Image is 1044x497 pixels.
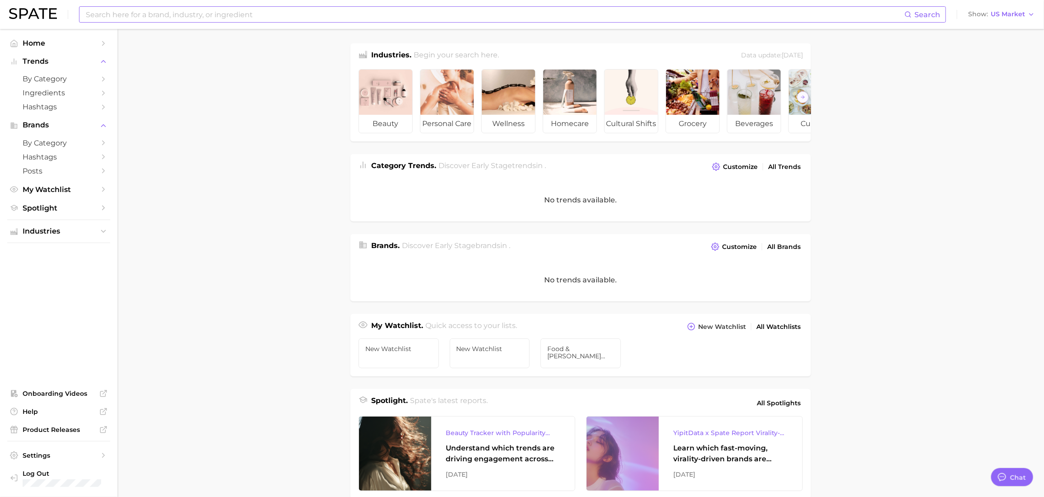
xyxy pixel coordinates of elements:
[359,69,413,133] a: beauty
[365,345,432,352] span: New Watchlist
[439,161,546,170] span: Discover Early Stage trends in .
[446,443,560,464] div: Understand which trends are driving engagement across platforms in the skin, hair, makeup, and fr...
[722,243,757,251] span: Customize
[755,395,803,411] a: All Spotlights
[457,345,523,352] span: New Watchlist
[698,323,746,331] span: New Watchlist
[420,69,474,133] a: personal care
[7,55,110,68] button: Trends
[23,167,95,175] span: Posts
[666,69,720,133] a: grocery
[23,426,95,434] span: Product Releases
[547,345,614,360] span: Food & [PERSON_NAME] Brands
[7,467,110,490] a: Log out. Currently logged in with e-mail jhayes@hunterpr.com.
[23,185,95,194] span: My Watchlist
[371,50,411,62] h1: Industries.
[23,204,95,212] span: Spotlight
[709,240,759,253] button: Customize
[7,136,110,150] a: by Category
[723,163,758,171] span: Customize
[23,469,103,478] span: Log Out
[371,241,400,250] span: Brands .
[727,115,781,133] span: beverages
[7,423,110,436] a: Product Releases
[350,178,811,221] div: No trends available.
[666,115,719,133] span: grocery
[7,86,110,100] a: Ingredients
[420,115,474,133] span: personal care
[359,338,439,368] a: New Watchlist
[9,8,57,19] img: SPATE
[754,321,803,333] a: All Watchlists
[23,121,95,129] span: Brands
[7,449,110,462] a: Settings
[7,387,110,400] a: Onboarding Videos
[359,416,575,491] a: Beauty Tracker with Popularity IndexUnderstand which trends are driving engagement across platfor...
[371,395,408,411] h1: Spotlight.
[482,115,535,133] span: wellness
[727,69,781,133] a: beverages
[23,408,95,416] span: Help
[371,161,436,170] span: Category Trends .
[7,118,110,132] button: Brands
[23,227,95,235] span: Industries
[768,163,801,171] span: All Trends
[371,320,423,333] h1: My Watchlist.
[7,183,110,197] a: My Watchlist
[7,201,110,215] a: Spotlight
[23,89,95,97] span: Ingredients
[446,469,560,480] div: [DATE]
[402,241,511,250] span: Discover Early Stage brands in .
[359,115,412,133] span: beauty
[23,139,95,147] span: by Category
[541,338,621,368] a: Food & [PERSON_NAME] Brands
[968,12,988,17] span: Show
[673,443,788,464] div: Learn which fast-moving, virality-driven brands are leading the pack, the risks of viral growth, ...
[604,69,658,133] a: cultural shifts
[7,36,110,50] a: Home
[414,50,499,62] h2: Begin your search here.
[765,241,803,253] a: All Brands
[7,405,110,418] a: Help
[914,10,940,19] span: Search
[7,164,110,178] a: Posts
[605,115,658,133] span: cultural shifts
[481,69,536,133] a: wellness
[23,451,95,459] span: Settings
[767,243,801,251] span: All Brands
[426,320,517,333] h2: Quick access to your lists.
[586,416,803,491] a: YipitData x Spate Report Virality-Driven Brands Are Taking a Slice of the Beauty PieLearn which f...
[789,115,842,133] span: culinary
[756,323,801,331] span: All Watchlists
[23,153,95,161] span: Hashtags
[673,427,788,438] div: YipitData x Spate Report Virality-Driven Brands Are Taking a Slice of the Beauty Pie
[23,103,95,111] span: Hashtags
[7,72,110,86] a: by Category
[673,469,788,480] div: [DATE]
[543,69,597,133] a: homecare
[7,100,110,114] a: Hashtags
[23,57,95,66] span: Trends
[23,39,95,47] span: Home
[966,9,1037,20] button: ShowUS Market
[757,398,801,408] span: All Spotlights
[410,395,488,411] h2: Spate's latest reports.
[710,160,760,173] button: Customize
[766,161,803,173] a: All Trends
[23,389,95,398] span: Onboarding Videos
[7,150,110,164] a: Hashtags
[741,50,803,62] div: Data update: [DATE]
[85,7,904,22] input: Search here for a brand, industry, or ingredient
[23,75,95,83] span: by Category
[450,338,530,368] a: New Watchlist
[991,12,1025,17] span: US Market
[350,258,811,301] div: No trends available.
[797,91,809,103] button: Scroll Right
[7,225,110,238] button: Industries
[685,320,748,333] button: New Watchlist
[446,427,560,438] div: Beauty Tracker with Popularity Index
[543,115,597,133] span: homecare
[788,69,843,133] a: culinary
